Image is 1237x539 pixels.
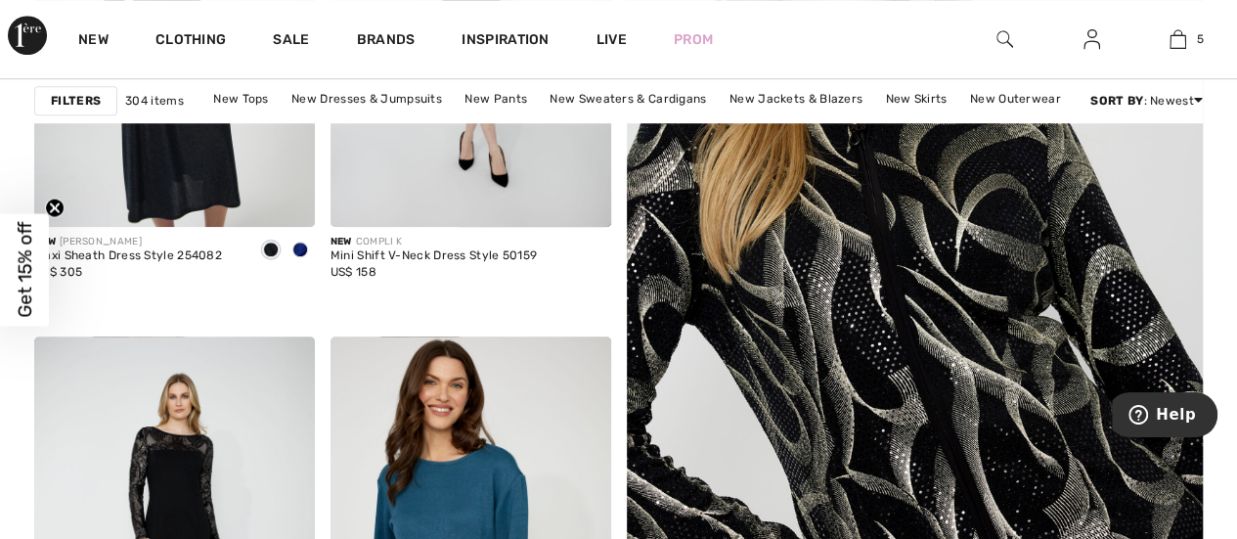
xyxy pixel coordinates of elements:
a: New Outerwear [960,86,1071,112]
a: New Sweaters & Cardigans [540,86,716,112]
a: Sign In [1068,27,1116,52]
span: US$ 158 [331,265,376,279]
div: : Newest [1090,92,1203,110]
span: Get 15% off [14,222,36,318]
a: Prom [674,29,713,50]
div: Mini Shift V-Neck Dress Style 50159 [331,249,538,263]
a: Sale [273,31,309,52]
iframe: Opens a widget where you can find more information [1112,392,1217,441]
button: Close teaser [45,198,65,217]
a: Brands [357,31,416,52]
a: New Dresses & Jumpsuits [282,86,452,112]
a: New Pants [455,86,537,112]
a: Live [596,29,627,50]
img: My Info [1083,27,1100,51]
span: New [34,236,56,247]
span: US$ 305 [34,265,82,279]
strong: Filters [51,92,101,110]
img: 1ère Avenue [8,16,47,55]
strong: Sort By [1090,94,1143,108]
div: Black [256,235,286,267]
a: New Jackets & Blazers [720,86,872,112]
div: Maxi Sheath Dress Style 254082 [34,249,222,263]
div: COMPLI K [331,235,538,249]
a: New Tops [203,86,278,112]
img: My Bag [1170,27,1186,51]
a: New Skirts [875,86,956,112]
span: Inspiration [462,31,549,52]
a: 5 [1135,27,1220,51]
span: 304 items [125,92,184,110]
a: New [78,31,109,52]
span: 5 [1196,30,1203,48]
div: [PERSON_NAME] [34,235,222,249]
div: Royal Sapphire 163 [286,235,315,267]
img: search the website [996,27,1013,51]
a: Clothing [155,31,226,52]
span: New [331,236,352,247]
